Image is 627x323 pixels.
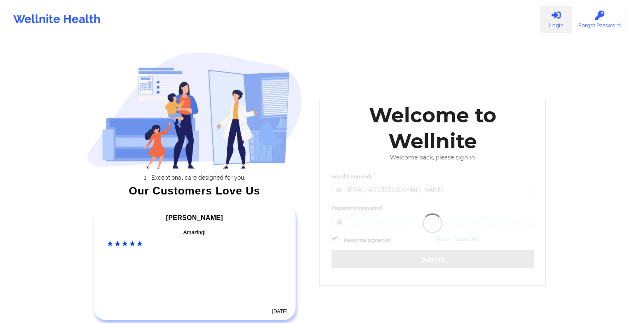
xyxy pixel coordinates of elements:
[87,52,302,169] img: wellnite-auth-hero_200.c722682e.png
[166,214,223,221] span: [PERSON_NAME]
[94,174,302,181] li: Exceptional care designed for you.
[272,309,288,314] time: [DATE]
[326,154,540,161] div: Welcome back, please sign in
[572,6,627,33] a: Forgot Password
[540,6,572,33] a: Login
[326,102,540,154] div: Welcome to Wellnite
[87,187,302,195] div: Our Customers Love Us
[107,228,282,236] div: Amazing!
